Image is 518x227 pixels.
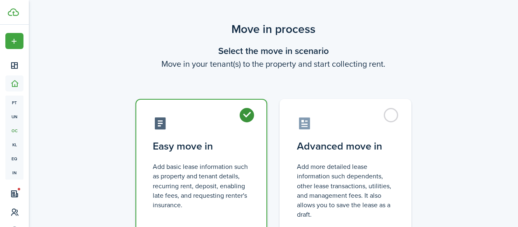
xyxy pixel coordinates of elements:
button: Open menu [5,33,23,49]
a: eq [5,152,23,166]
a: un [5,110,23,124]
a: in [5,166,23,180]
control-radio-card-description: Add more detailed lease information such dependents, other lease transactions, utilities, and man... [297,162,394,219]
control-radio-card-title: Advanced move in [297,139,394,154]
img: TenantCloud [8,8,19,16]
a: kl [5,138,23,152]
control-radio-card-title: Easy move in [153,139,250,154]
control-radio-card-description: Add basic lease information such as property and tenant details, recurring rent, deposit, enablin... [153,162,250,210]
a: oc [5,124,23,138]
scenario-title: Move in process [125,21,422,38]
wizard-step-header-title: Select the move in scenario [125,44,422,58]
wizard-step-header-description: Move in your tenant(s) to the property and start collecting rent. [125,58,422,70]
a: pt [5,96,23,110]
